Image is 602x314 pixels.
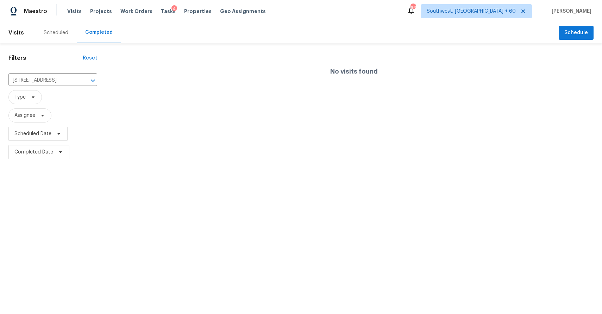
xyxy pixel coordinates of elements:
[14,130,51,137] span: Scheduled Date
[564,29,588,37] span: Schedule
[24,8,47,15] span: Maestro
[330,68,378,75] h4: No visits found
[8,55,83,62] h1: Filters
[90,8,112,15] span: Projects
[14,94,26,101] span: Type
[44,29,68,36] div: Scheduled
[410,4,415,11] div: 664
[427,8,516,15] span: Southwest, [GEOGRAPHIC_DATA] + 60
[83,55,97,62] div: Reset
[14,149,53,156] span: Completed Date
[120,8,152,15] span: Work Orders
[220,8,266,15] span: Geo Assignments
[85,29,113,36] div: Completed
[549,8,591,15] span: [PERSON_NAME]
[559,26,594,40] button: Schedule
[161,9,176,14] span: Tasks
[171,5,177,12] div: 4
[67,8,82,15] span: Visits
[8,75,77,86] input: Search for an address...
[184,8,212,15] span: Properties
[8,25,24,40] span: Visits
[14,112,35,119] span: Assignee
[88,76,98,86] button: Open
